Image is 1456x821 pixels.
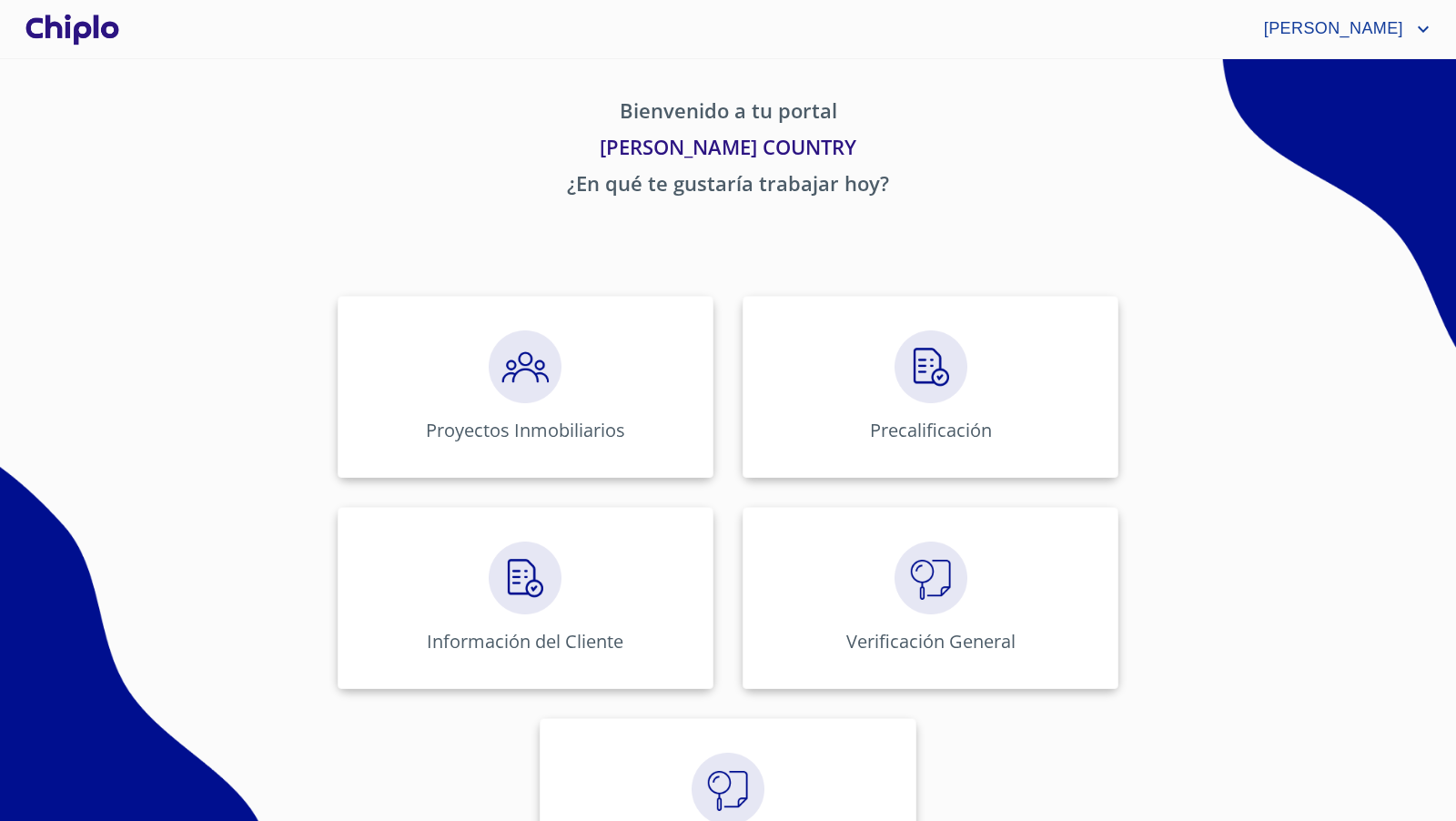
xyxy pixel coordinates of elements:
img: megaClickCreditos.png [895,330,967,403]
img: megaClickPrecalificacion.png [489,330,561,403]
p: ¿En qué te gustaría trabajar hoy? [167,168,1289,205]
span: [PERSON_NAME] [1250,15,1412,44]
p: [PERSON_NAME] COUNTRY [167,132,1289,168]
img: megaClickVerifiacion.png [895,542,967,614]
p: Precalificación [870,418,992,442]
p: Verificación General [846,629,1016,654]
p: Bienvenido a tu portal [167,96,1289,132]
p: Información del Cliente [427,629,623,654]
button: account of current user [1250,15,1434,44]
p: Proyectos Inmobiliarios [426,418,625,442]
img: megaClickCreditos.png [489,542,561,614]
